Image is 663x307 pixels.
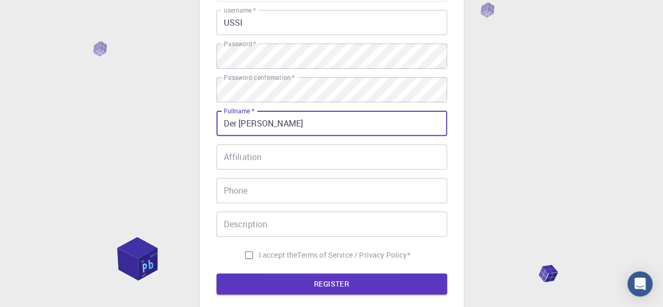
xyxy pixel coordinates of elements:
p: Terms of Service / Privacy Policy * [297,250,410,260]
label: Password confirmation [224,73,295,82]
a: Terms of Service / Privacy Policy* [297,250,410,260]
label: Password [224,39,256,48]
label: Fullname [224,107,254,115]
span: I accept the [259,250,298,260]
label: username [224,6,256,15]
div: Open Intercom Messenger [627,271,653,297]
button: REGISTER [216,273,447,294]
